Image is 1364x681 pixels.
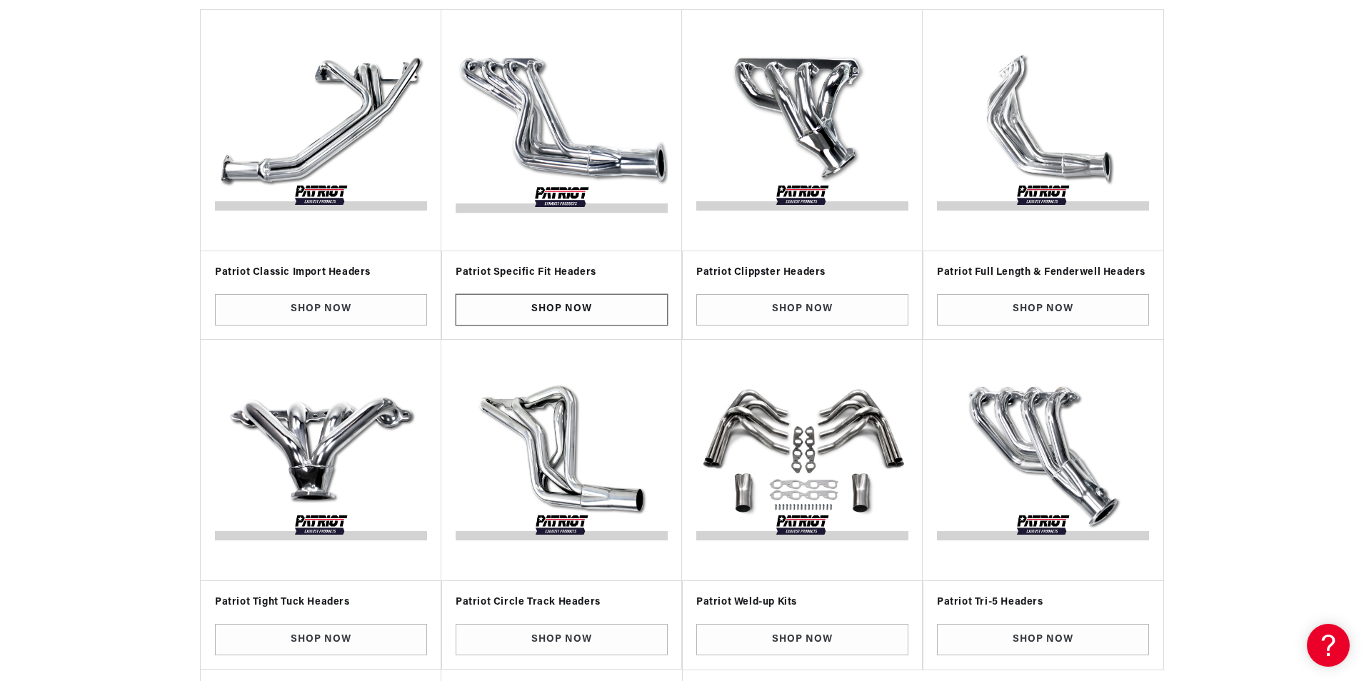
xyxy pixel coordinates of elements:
h3: Patriot Tight Tuck Headers [215,595,427,610]
h3: Patriot Weld-up Kits [696,595,908,610]
a: Shop Now [456,624,668,656]
a: Shop Now [696,624,908,656]
h3: Patriot Specific Fit Headers [456,266,668,280]
a: Shop Now [215,294,427,326]
img: Patriot-Circle-Track-Headers-v1588104147736.jpg [456,354,668,566]
h3: Patriot Classic Import Headers [215,266,427,280]
h3: Patriot Full Length & Fenderwell Headers [937,266,1149,280]
img: Patriot-Fenderwell-111-v1590437195265.jpg [937,24,1149,236]
h3: Patriot Circle Track Headers [456,595,668,610]
a: Shop Now [456,294,668,326]
img: Patriot-Tight-Tuck-Headers-v1588104139546.jpg [215,354,427,566]
img: Patriot-Classic-Import-Headers-v1588104940254.jpg [215,24,427,236]
h3: Patriot Clippster Headers [696,266,908,280]
h3: Patriot Tri-5 Headers [937,595,1149,610]
a: Shop Now [937,294,1149,326]
img: Patriot-Specific-Fit-Headers-v1588104112434.jpg [453,21,671,240]
a: Shop Now [696,294,908,326]
img: Patriot-Clippster-Headers-v1588104121313.jpg [696,24,908,236]
a: Shop Now [937,624,1149,656]
a: Shop Now [215,624,427,656]
img: Patriot-Tri-5-Headers-v1588104179567.jpg [937,354,1149,566]
img: Patriot-Weld-Up-Kit-Headers-v1588626840666.jpg [696,354,908,566]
